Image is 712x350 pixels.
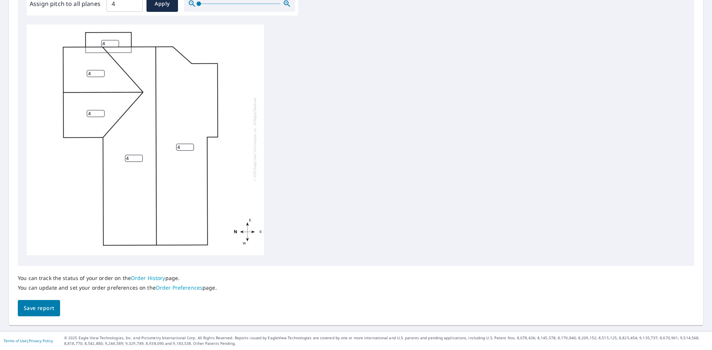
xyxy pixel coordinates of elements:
button: Save report [18,300,60,317]
p: © 2025 Eagle View Technologies, Inc. and Pictometry International Corp. All Rights Reserved. Repo... [64,335,708,346]
a: Order History [131,274,165,281]
p: You can track the status of your order on the page. [18,275,217,281]
p: | [4,339,53,343]
a: Privacy Policy [29,338,53,343]
span: Save report [24,304,54,313]
a: Terms of Use [4,338,27,343]
p: You can update and set your order preferences on the page. [18,284,217,291]
a: Order Preferences [156,284,202,291]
